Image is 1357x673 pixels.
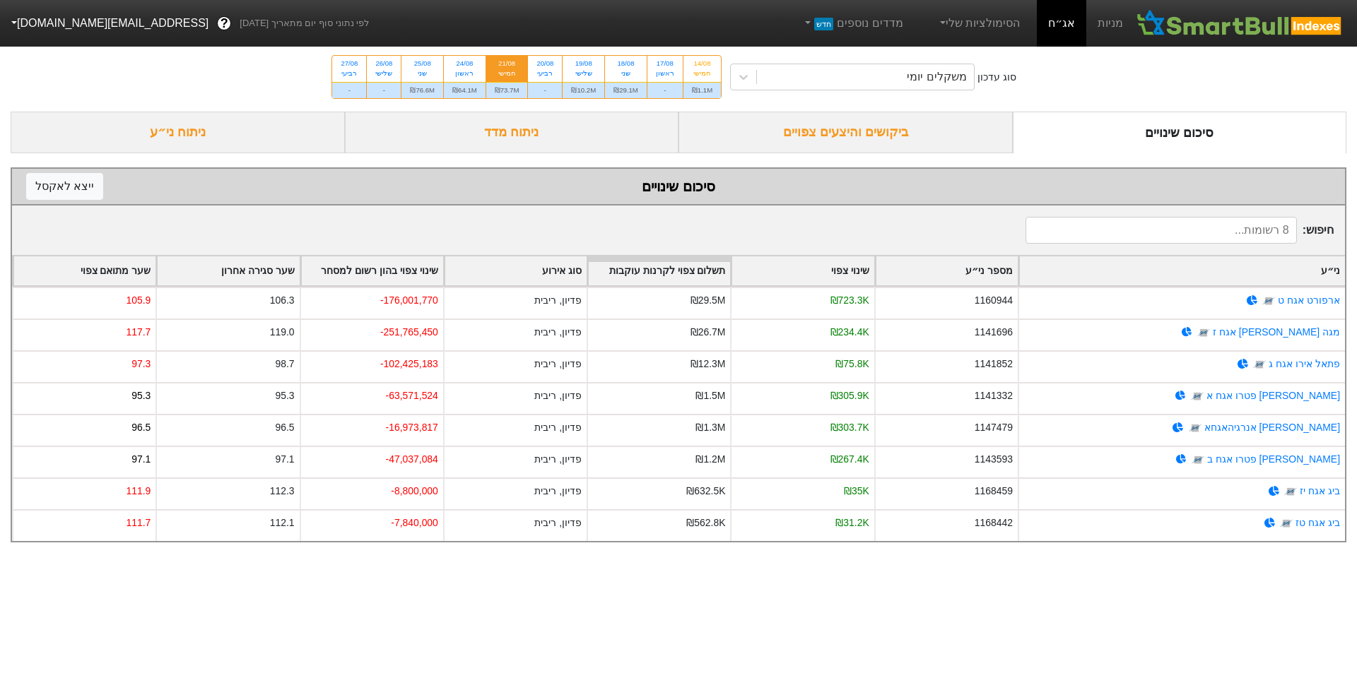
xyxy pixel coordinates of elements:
div: 24/08 [452,59,477,69]
div: 111.7 [126,516,151,530]
div: ₪234.4K [830,325,869,340]
div: ₪10.2M [563,82,604,98]
div: שני [613,69,638,78]
div: 96.5 [131,420,151,435]
div: 112.3 [270,484,295,499]
div: פדיון, ריבית [534,293,582,308]
div: Toggle SortBy [13,256,155,285]
div: 1168442 [975,516,1013,530]
div: ₪1.1M [683,82,721,98]
div: ₪76.6M [401,82,443,98]
a: [PERSON_NAME] פטרו אגח ב [1207,453,1340,465]
div: 95.3 [275,388,294,403]
span: לפי נתוני סוף יום מתאריך [DATE] [240,16,369,30]
img: tase link [1191,453,1205,467]
div: סוג עדכון [977,70,1016,85]
div: 1160944 [975,293,1013,308]
div: סיכום שינויים [1013,112,1347,153]
div: -102,425,183 [380,357,438,371]
div: -8,800,000 [391,484,438,499]
div: ₪64.1M [444,82,486,98]
a: מגה [PERSON_NAME] אגח ז [1213,326,1340,338]
div: רביעי [341,69,358,78]
div: Toggle SortBy [732,256,874,285]
div: 98.7 [275,357,294,371]
div: -7,840,000 [391,516,438,530]
div: ₪305.9K [830,388,869,403]
div: - [332,82,366,98]
div: 1168459 [975,484,1013,499]
button: ייצא לאקסל [26,173,103,200]
div: סיכום שינויים [26,176,1331,197]
img: tase link [1279,516,1293,530]
div: 18/08 [613,59,638,69]
img: tase link [1188,421,1202,435]
div: - [528,82,562,98]
a: ביג אגח יז [1300,485,1340,496]
div: ₪31.2K [835,516,869,530]
div: פדיון, ריבית [534,357,582,371]
div: 1147479 [975,420,1013,435]
a: ארפורט אגח ט [1278,294,1340,306]
div: ₪1.5M [695,388,725,403]
div: פדיון, ריבית [534,388,582,403]
div: ₪73.7M [486,82,528,98]
div: 105.9 [126,293,151,308]
div: ₪12.3M [691,357,726,371]
div: -176,001,770 [380,293,438,308]
img: tase link [1283,484,1298,499]
div: -47,037,084 [386,452,438,467]
div: ₪1.2M [695,452,725,467]
div: 1143593 [975,452,1013,467]
div: ₪75.8K [835,357,869,371]
div: - [647,82,683,98]
div: משקלים יומי [907,69,966,85]
div: Toggle SortBy [588,256,730,285]
div: Toggle SortBy [1019,256,1345,285]
div: פדיון, ריבית [534,516,582,530]
div: 14/08 [692,59,712,69]
div: פדיון, ריבית [534,420,582,435]
a: ביג אגח טז [1296,517,1340,528]
img: SmartBull [1134,9,1346,37]
div: 112.1 [270,516,295,530]
div: 21/08 [495,59,519,69]
div: -251,765,450 [380,325,438,340]
div: ראשון [656,69,674,78]
div: פדיון, ריבית [534,452,582,467]
a: פתאל אירו אגח ג [1269,358,1340,369]
div: 25/08 [410,59,435,69]
div: ₪29.5M [691,293,726,308]
div: פדיון, ריבית [534,484,582,499]
img: tase link [1190,389,1204,403]
div: שלישי [571,69,596,78]
div: ₪562.8K [686,516,725,530]
div: Toggle SortBy [445,256,587,285]
div: 97.1 [275,452,294,467]
span: חיפוש : [1026,217,1334,244]
div: 19/08 [571,59,596,69]
div: 97.1 [131,452,151,467]
div: פדיון, ריבית [534,325,582,340]
div: - [367,82,401,98]
div: 97.3 [131,357,151,371]
div: רביעי [536,69,553,78]
div: ביקושים והיצעים צפויים [678,112,1013,153]
div: ₪723.3K [830,293,869,308]
div: שני [410,69,435,78]
div: Toggle SortBy [301,256,443,285]
span: חדש [814,18,833,30]
div: 111.9 [126,484,151,499]
div: ₪35K [844,484,869,499]
img: tase link [1197,326,1211,340]
div: Toggle SortBy [157,256,299,285]
a: [PERSON_NAME] פטרו אגח א [1206,390,1340,401]
div: 106.3 [270,293,295,308]
div: ₪1.3M [695,420,725,435]
div: 117.7 [126,325,151,340]
div: 96.5 [275,420,294,435]
a: מדדים נוספיםחדש [797,9,909,37]
div: ₪29.1M [605,82,647,98]
img: tase link [1252,357,1267,371]
div: 27/08 [341,59,358,69]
